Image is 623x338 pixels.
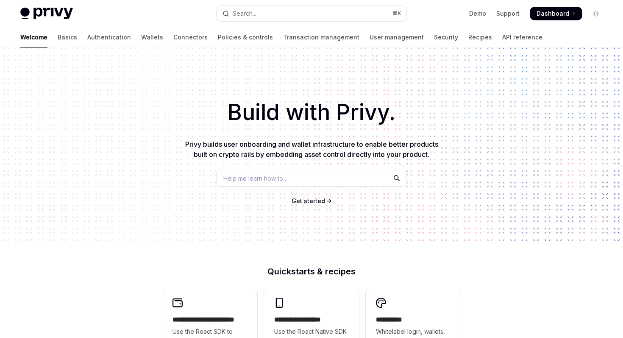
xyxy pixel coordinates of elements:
[173,27,208,47] a: Connectors
[14,96,609,129] h1: Build with Privy.
[502,27,542,47] a: API reference
[283,27,359,47] a: Transaction management
[223,174,288,183] span: Help me learn how to…
[468,27,492,47] a: Recipes
[185,140,438,159] span: Privy builds user onboarding and wallet infrastructure to enable better products built on crypto ...
[58,27,77,47] a: Basics
[20,8,73,20] img: light logo
[87,27,131,47] a: Authentication
[233,8,256,19] div: Search...
[20,27,47,47] a: Welcome
[530,7,582,20] a: Dashboard
[434,27,458,47] a: Security
[218,27,273,47] a: Policies & controls
[537,9,569,18] span: Dashboard
[370,27,424,47] a: User management
[392,10,401,17] span: ⌘ K
[589,7,603,20] button: Toggle dark mode
[469,9,486,18] a: Demo
[292,197,325,205] a: Get started
[292,197,325,204] span: Get started
[141,27,163,47] a: Wallets
[217,6,406,21] button: Open search
[496,9,520,18] a: Support
[162,267,461,276] h2: Quickstarts & recipes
